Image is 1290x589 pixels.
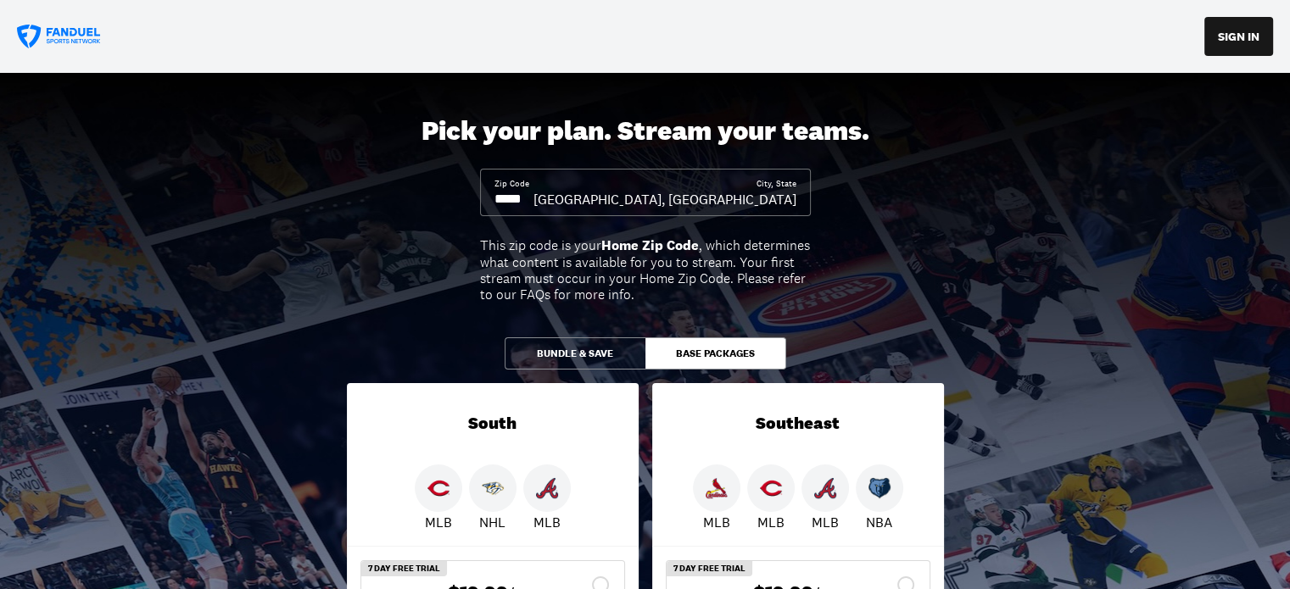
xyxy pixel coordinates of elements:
[706,477,728,499] img: Cardinals
[482,477,504,499] img: Predators
[814,477,836,499] img: Braves
[757,178,796,190] div: City, State
[494,178,529,190] div: Zip Code
[703,512,730,532] p: MLB
[536,477,558,499] img: Braves
[505,337,645,370] button: Bundle & Save
[427,477,450,499] img: Reds
[1204,17,1273,56] button: SIGN IN
[533,190,796,208] div: [GEOGRAPHIC_DATA], [GEOGRAPHIC_DATA]
[868,477,891,499] img: Grizzlies
[422,115,869,147] div: Pick your plan. Stream your teams.
[760,477,782,499] img: Reds
[652,383,944,464] div: Southeast
[812,512,839,532] p: MLB
[866,512,892,532] p: NBA
[425,512,452,532] p: MLB
[757,512,785,532] p: MLB
[347,383,639,464] div: South
[361,561,447,576] div: 7 Day Free Trial
[601,236,699,254] b: Home Zip Code
[645,337,786,370] button: Base Packages
[480,237,811,303] div: This zip code is your , which determines what content is available for you to stream. Your first ...
[667,561,752,576] div: 7 Day Free Trial
[479,512,505,532] p: NHL
[533,512,561,532] p: MLB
